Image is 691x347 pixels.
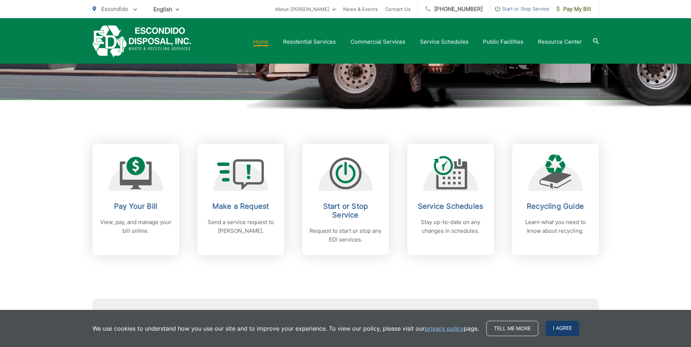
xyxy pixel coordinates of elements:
[385,5,411,13] a: Contact Us
[546,321,579,336] span: I agree
[310,202,382,219] h2: Start or Stop Service
[512,144,599,255] a: Recycling Guide Learn what you need to know about recycling.
[538,37,582,46] a: Resource Center
[420,37,468,46] a: Service Schedules
[205,218,277,235] p: Send a service request to [PERSON_NAME].
[425,324,464,333] a: privacy policy
[148,3,185,16] span: English
[343,5,378,13] a: News & Events
[407,144,494,255] a: Service Schedules Stay up-to-date on any changes in schedules.
[101,5,128,12] span: Escondido
[350,37,405,46] a: Commercial Services
[483,37,523,46] a: Public Facilities
[415,218,487,235] p: Stay up-to-date on any changes in schedules.
[93,144,179,255] a: Pay Your Bill View, pay, and manage your bill online.
[486,321,538,336] a: Tell me more
[310,227,382,244] p: Request to start or stop any EDI services.
[415,202,487,211] h2: Service Schedules
[100,218,172,235] p: View, pay, and manage your bill online.
[519,202,592,211] h2: Recycling Guide
[205,202,277,211] h2: Make a Request
[100,202,172,211] h2: Pay Your Bill
[557,5,591,13] span: Pay My Bill
[283,37,336,46] a: Residential Services
[519,218,592,235] p: Learn what you need to know about recycling.
[93,25,191,58] a: EDCD logo. Return to the homepage.
[93,324,479,333] p: We use cookies to understand how you use our site and to improve your experience. To view our pol...
[253,37,268,46] a: Home
[197,144,284,255] a: Make a Request Send a service request to [PERSON_NAME].
[275,5,336,13] a: About [PERSON_NAME]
